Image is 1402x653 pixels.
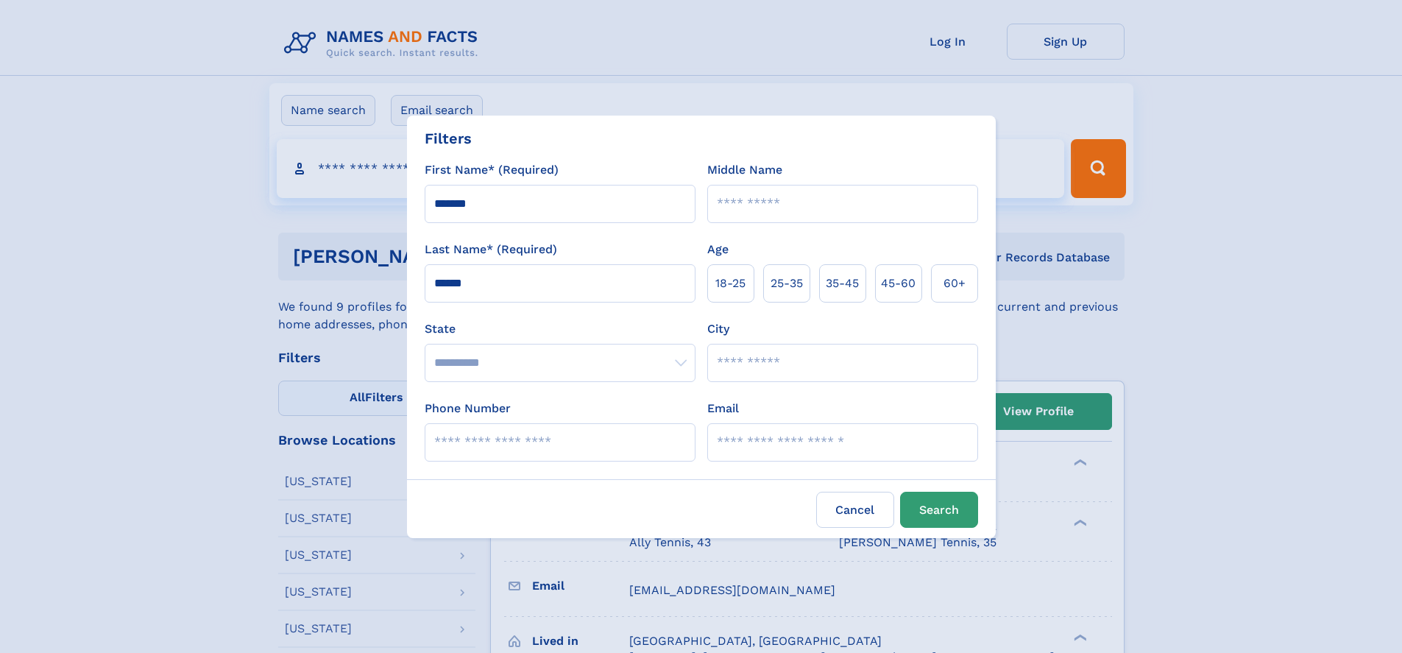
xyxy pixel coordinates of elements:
[826,275,859,292] span: 35‑45
[707,241,729,258] label: Age
[425,400,511,417] label: Phone Number
[816,492,894,528] label: Cancel
[707,320,729,338] label: City
[707,161,782,179] label: Middle Name
[881,275,916,292] span: 45‑60
[425,127,472,149] div: Filters
[771,275,803,292] span: 25‑35
[900,492,978,528] button: Search
[707,400,739,417] label: Email
[425,241,557,258] label: Last Name* (Required)
[715,275,746,292] span: 18‑25
[943,275,966,292] span: 60+
[425,161,559,179] label: First Name* (Required)
[425,320,695,338] label: State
